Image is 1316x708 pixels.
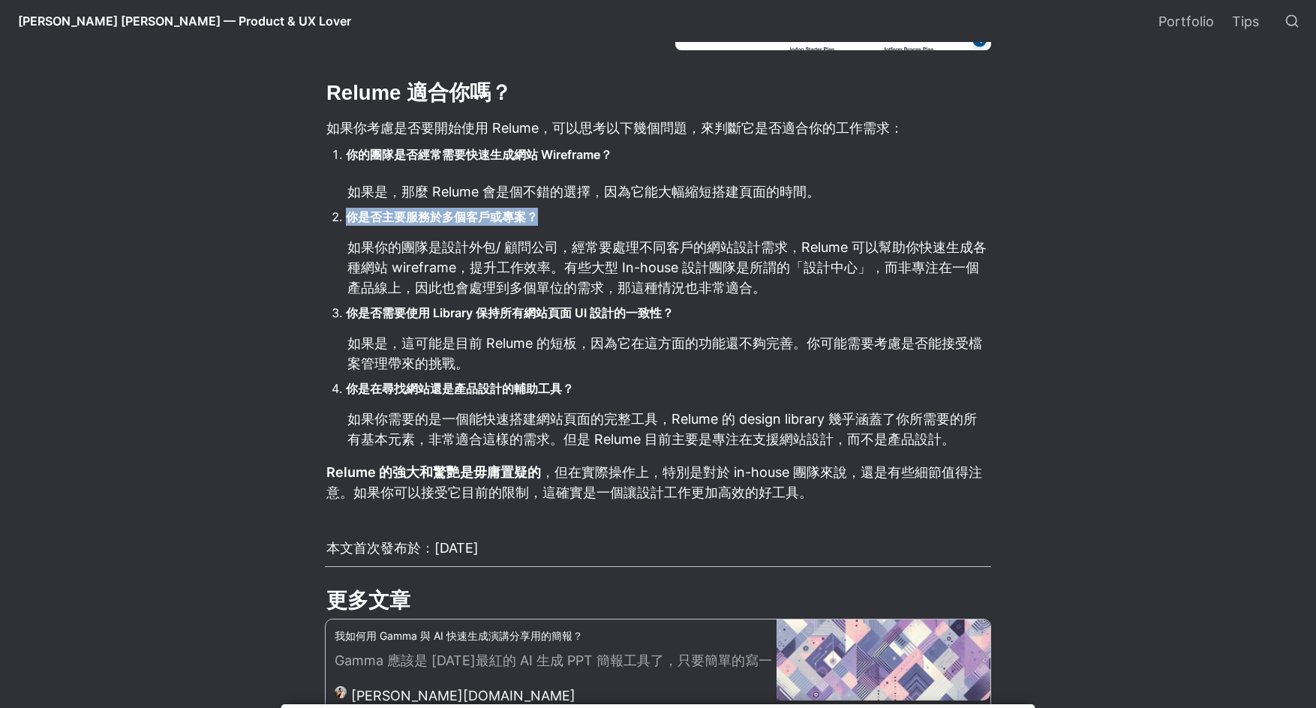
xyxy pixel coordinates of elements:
p: ，但在實際操作上，特別是對於 in-house 團隊來說，還是有些細節值得注意。如果你可以接受它目前的限制，這確實是一個讓設計工作更加高效的好工具。 [325,460,991,505]
p: Gamma 應該是 [DATE]最紅的 AI 生成 PPT 簡報工具了，只要簡單的寫一句 Prompt，就可以給你一份 10 頁左右的簡報。如果你還沒有嘗試過，非常建議親自感受用這個工具製作 P... [335,650,777,674]
strong: 你是否需要使用 Library 保持所有網站頁面 UI 設計的一致性？ [346,305,674,320]
strong: Relume 的強大和驚艷是毋庸置疑的 [326,464,541,480]
strong: 你是在尋找網站還是產品設計的輔助工具？ [346,381,574,396]
strong: 你是否主要服務於多個客戶或專案？ [346,209,538,224]
p: 如果是，那麼 Relume 會是個不錯的選擇，因為它能大幅縮短搭建頁面的時間。 [346,179,991,204]
strong: 你的團隊是否經常需要快速生成網站 Wireframe？ [346,147,612,162]
p: [PERSON_NAME][DOMAIN_NAME] [351,685,575,706]
img: 我如何用 Gamma 與 AI 快速生成演講分享用的簡報？ [777,619,990,700]
p: 本文首次發布於：[DATE] [325,535,991,560]
p: 如果你需要的是一個能快速搭建網站頁面的完整工具，Relume 的 design library 幾乎涵蓋了你所需要的所有基本元素，非常適合這樣的需求。但是 Relume 目前主要是專注在支援網站... [346,406,991,451]
p: 如果你考慮是否要開始使用 Relume，可以思考以下幾個問題，來判斷它是否適合你的工作需求： [325,115,991,140]
span: [PERSON_NAME] [PERSON_NAME] — Product & UX Lover [18,13,351,28]
h5: 我如何用 Gamma 與 AI 快速生成演講分享用的簡報？ [335,628,777,643]
h2: Relume 適合你嗎？ [325,77,991,109]
p: 如果你的團隊是設計外包/ 顧問公司，經常要處理不同客戶的網站設計需求，Relume 可以幫助你快速生成各種網站 wireframe，提升工作效率。有些大型 In-house 設計團隊是所謂的「設... [346,235,991,300]
p: 如果是，這可能是目前 Relume 的短板，因為它在這方面的功能還不夠完善。你可能需要考慮是否能接受檔案管理帶來的挑戰。 [346,331,991,376]
h2: 更多文章 [325,585,991,616]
